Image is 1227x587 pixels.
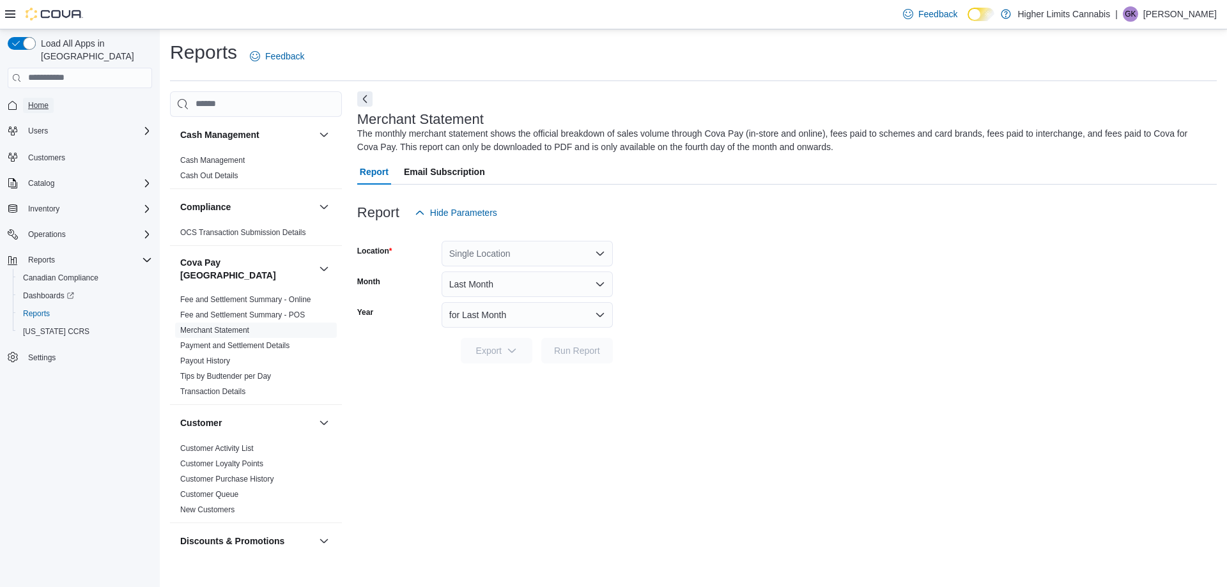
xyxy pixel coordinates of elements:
[404,159,485,185] span: Email Subscription
[430,206,497,219] span: Hide Parameters
[1017,6,1110,22] p: Higher Limits Cannabis
[180,295,311,304] a: Fee and Settlement Summary - Online
[28,255,55,265] span: Reports
[180,326,249,335] a: Merchant Statement
[180,416,222,429] h3: Customer
[180,387,245,396] a: Transaction Details
[180,340,289,351] span: Payment and Settlement Details
[918,8,957,20] span: Feedback
[316,199,332,215] button: Compliance
[968,8,994,21] input: Dark Mode
[316,261,332,277] button: Cova Pay [GEOGRAPHIC_DATA]
[28,178,54,188] span: Catalog
[3,200,157,218] button: Inventory
[26,8,83,20] img: Cova
[180,386,245,397] span: Transaction Details
[18,270,104,286] a: Canadian Compliance
[3,148,157,166] button: Customers
[180,228,306,237] a: OCS Transaction Submission Details
[23,309,50,319] span: Reports
[28,100,49,111] span: Home
[180,490,238,499] a: Customer Queue
[357,112,484,127] h3: Merchant Statement
[180,310,305,320] span: Fee and Settlement Summary - POS
[23,291,74,301] span: Dashboards
[968,21,968,22] span: Dark Mode
[180,372,271,381] a: Tips by Budtender per Day
[316,533,332,549] button: Discounts & Promotions
[180,459,263,468] a: Customer Loyalty Points
[180,256,314,282] h3: Cova Pay [GEOGRAPHIC_DATA]
[18,288,79,303] a: Dashboards
[357,91,373,107] button: Next
[23,176,152,191] span: Catalog
[18,288,152,303] span: Dashboards
[8,91,152,400] nav: Complex example
[180,535,284,547] h3: Discounts & Promotions
[180,505,235,514] a: New Customers
[23,227,71,242] button: Operations
[180,171,238,181] span: Cash Out Details
[442,271,613,297] button: Last Month
[898,1,962,27] a: Feedback
[180,535,314,547] button: Discounts & Promotions
[180,356,230,365] a: Payout History
[180,459,263,469] span: Customer Loyalty Points
[18,324,95,339] a: [US_STATE] CCRS
[3,251,157,269] button: Reports
[316,415,332,431] button: Customer
[23,349,152,365] span: Settings
[23,176,59,191] button: Catalog
[3,122,157,140] button: Users
[180,443,254,454] span: Customer Activity List
[357,246,392,256] label: Location
[28,153,65,163] span: Customers
[28,353,56,363] span: Settings
[18,306,152,321] span: Reports
[28,126,48,136] span: Users
[180,356,230,366] span: Payout History
[180,371,271,381] span: Tips by Budtender per Day
[23,252,152,268] span: Reports
[3,348,157,367] button: Settings
[357,127,1210,154] div: The monthly merchant statement shows the official breakdown of sales volume through Cova Pay (in-...
[23,150,70,165] a: Customers
[541,338,613,363] button: Run Report
[180,341,289,350] a: Payment and Settlement Details
[170,292,342,404] div: Cova Pay [GEOGRAPHIC_DATA]
[180,416,314,429] button: Customer
[1143,6,1217,22] p: [PERSON_NAME]
[23,123,152,139] span: Users
[357,205,399,220] h3: Report
[180,128,314,141] button: Cash Management
[23,97,152,113] span: Home
[316,127,332,142] button: Cash Management
[23,201,152,217] span: Inventory
[36,37,152,63] span: Load All Apps in [GEOGRAPHIC_DATA]
[23,252,60,268] button: Reports
[180,227,306,238] span: OCS Transaction Submission Details
[357,307,373,317] label: Year
[170,153,342,188] div: Cash Management
[1123,6,1138,22] div: Greg Kazarian
[13,323,157,340] button: [US_STATE] CCRS
[180,505,235,515] span: New Customers
[410,200,502,225] button: Hide Parameters
[245,43,309,69] a: Feedback
[180,489,238,499] span: Customer Queue
[170,40,237,65] h1: Reports
[180,128,259,141] h3: Cash Management
[180,155,245,165] span: Cash Management
[442,302,613,328] button: for Last Month
[28,204,59,214] span: Inventory
[357,277,380,287] label: Month
[13,305,157,323] button: Reports
[170,441,342,522] div: Customer
[180,310,305,319] a: Fee and Settlement Summary - POS
[1125,6,1136,22] span: GK
[461,338,532,363] button: Export
[3,96,157,114] button: Home
[23,98,54,113] a: Home
[13,269,157,287] button: Canadian Compliance
[554,344,600,357] span: Run Report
